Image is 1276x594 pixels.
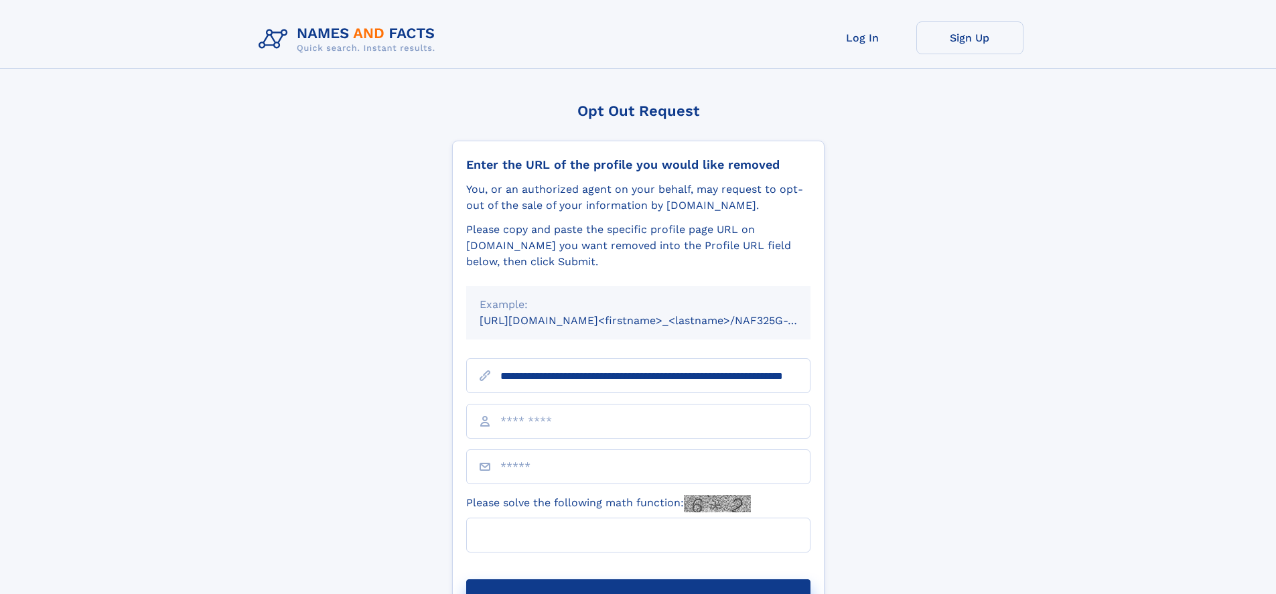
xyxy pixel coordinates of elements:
div: Please copy and paste the specific profile page URL on [DOMAIN_NAME] you want removed into the Pr... [466,222,810,270]
a: Sign Up [916,21,1023,54]
a: Log In [809,21,916,54]
div: Opt Out Request [452,102,825,119]
div: You, or an authorized agent on your behalf, may request to opt-out of the sale of your informatio... [466,181,810,214]
div: Example: [480,297,797,313]
img: Logo Names and Facts [253,21,446,58]
div: Enter the URL of the profile you would like removed [466,157,810,172]
label: Please solve the following math function: [466,495,751,512]
small: [URL][DOMAIN_NAME]<firstname>_<lastname>/NAF325G-xxxxxxxx [480,314,836,327]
